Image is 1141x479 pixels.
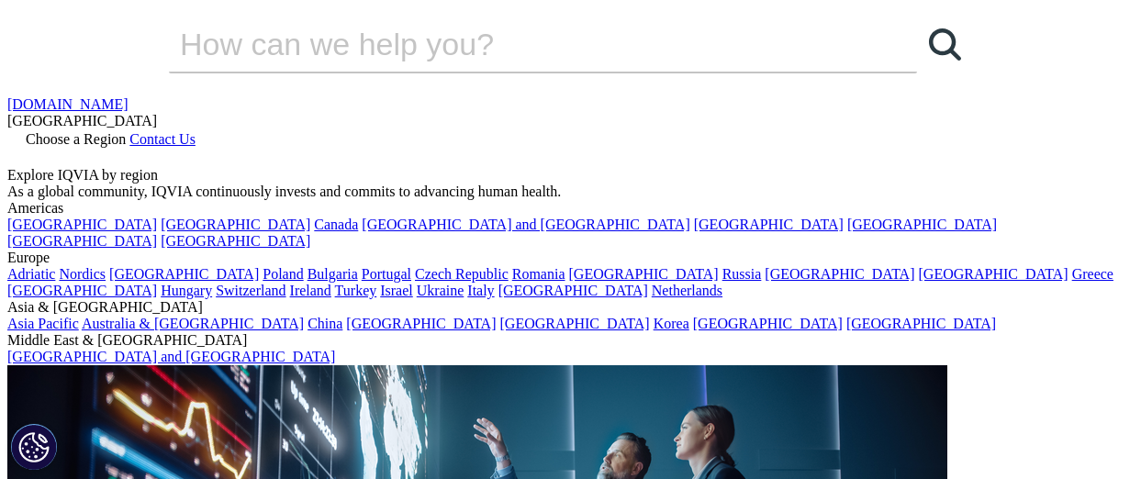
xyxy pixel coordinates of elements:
[169,17,865,72] input: 検索する
[498,283,648,298] a: [GEOGRAPHIC_DATA]
[109,266,259,282] a: [GEOGRAPHIC_DATA]
[82,316,304,331] a: Australia & [GEOGRAPHIC_DATA]
[722,266,762,282] a: Russia
[694,217,844,232] a: [GEOGRAPHIC_DATA]
[7,332,1134,349] div: Middle East & [GEOGRAPHIC_DATA]
[59,266,106,282] a: Nordics
[263,266,303,282] a: Poland
[917,17,972,72] a: 検索する
[362,266,411,282] a: Portugal
[308,266,358,282] a: Bulgaria
[693,316,843,331] a: [GEOGRAPHIC_DATA]
[26,131,126,147] span: Choose a Region
[380,283,413,298] a: Israel
[7,250,1134,266] div: Europe
[765,266,914,282] a: [GEOGRAPHIC_DATA]
[7,349,335,364] a: [GEOGRAPHIC_DATA] and [GEOGRAPHIC_DATA]
[846,316,996,331] a: [GEOGRAPHIC_DATA]
[7,316,79,331] a: Asia Pacific
[7,96,129,112] a: [DOMAIN_NAME]
[7,200,1134,217] div: Americas
[417,283,464,298] a: Ukraine
[7,184,1134,200] div: As a global community, IQVIA continuously invests and commits to advancing human health.
[161,217,310,232] a: [GEOGRAPHIC_DATA]
[7,266,55,282] a: Adriatic
[654,316,689,331] a: Korea
[415,266,509,282] a: Czech Republic
[512,266,565,282] a: Romania
[346,316,496,331] a: [GEOGRAPHIC_DATA]
[7,113,1134,129] div: [GEOGRAPHIC_DATA]
[11,424,57,470] button: Cookie 設定
[216,283,285,298] a: Switzerland
[7,233,157,249] a: [GEOGRAPHIC_DATA]
[290,283,331,298] a: Ireland
[919,266,1068,282] a: [GEOGRAPHIC_DATA]
[161,283,212,298] a: Hungary
[847,217,997,232] a: [GEOGRAPHIC_DATA]
[569,266,719,282] a: [GEOGRAPHIC_DATA]
[362,217,689,232] a: [GEOGRAPHIC_DATA] and [GEOGRAPHIC_DATA]
[7,283,157,298] a: [GEOGRAPHIC_DATA]
[929,28,961,61] svg: Search
[652,283,722,298] a: Netherlands
[500,316,650,331] a: [GEOGRAPHIC_DATA]
[314,217,358,232] a: Canada
[1072,266,1113,282] a: Greece
[7,217,157,232] a: [GEOGRAPHIC_DATA]
[7,167,1134,184] div: Explore IQVIA by region
[467,283,494,298] a: Italy
[161,233,310,249] a: [GEOGRAPHIC_DATA]
[7,299,1134,316] div: Asia & [GEOGRAPHIC_DATA]
[129,131,196,147] a: Contact Us
[335,283,377,298] a: Turkey
[308,316,342,331] a: China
